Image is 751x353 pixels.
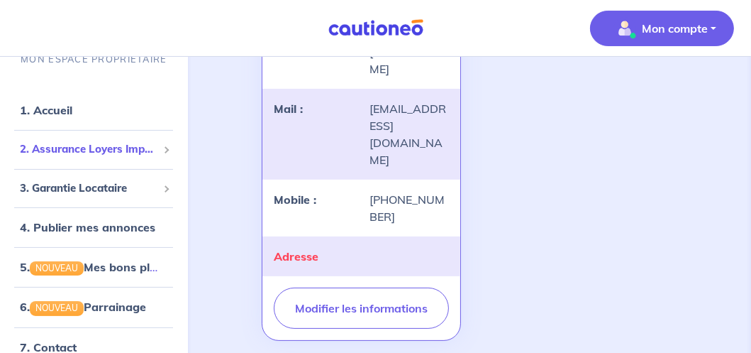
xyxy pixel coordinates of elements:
[361,191,457,225] div: [PHONE_NUMBER]
[20,180,157,196] span: 3. Garantie Locataire
[20,220,155,234] a: 4. Publier mes annonces
[613,17,636,40] img: illu_account_valid_menu.svg
[274,249,318,264] strong: Adresse
[274,288,449,329] button: Modifier les informations
[20,300,146,314] a: 6.NOUVEAUParrainage
[323,19,429,37] img: Cautioneo
[6,253,182,281] div: 5.NOUVEAUMes bons plans
[6,96,182,124] div: 1. Accueil
[274,192,316,207] strong: Mobile :
[6,174,182,202] div: 3. Garantie Locataire
[20,260,169,274] a: 5.NOUVEAUMes bons plans
[21,53,167,66] p: MON ESPACE PROPRIÉTAIRE
[361,43,457,77] div: [PERSON_NAME]
[20,141,157,158] span: 2. Assurance Loyers Impayés
[6,213,182,241] div: 4. Publier mes annonces
[590,11,734,46] button: illu_account_valid_menu.svgMon compte
[20,103,72,117] a: 1. Accueil
[6,136,182,163] div: 2. Assurance Loyers Impayés
[361,100,457,168] div: [EMAIL_ADDRESS][DOMAIN_NAME]
[6,293,182,321] div: 6.NOUVEAUParrainage
[642,20,708,37] p: Mon compte
[274,102,303,116] strong: Mail :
